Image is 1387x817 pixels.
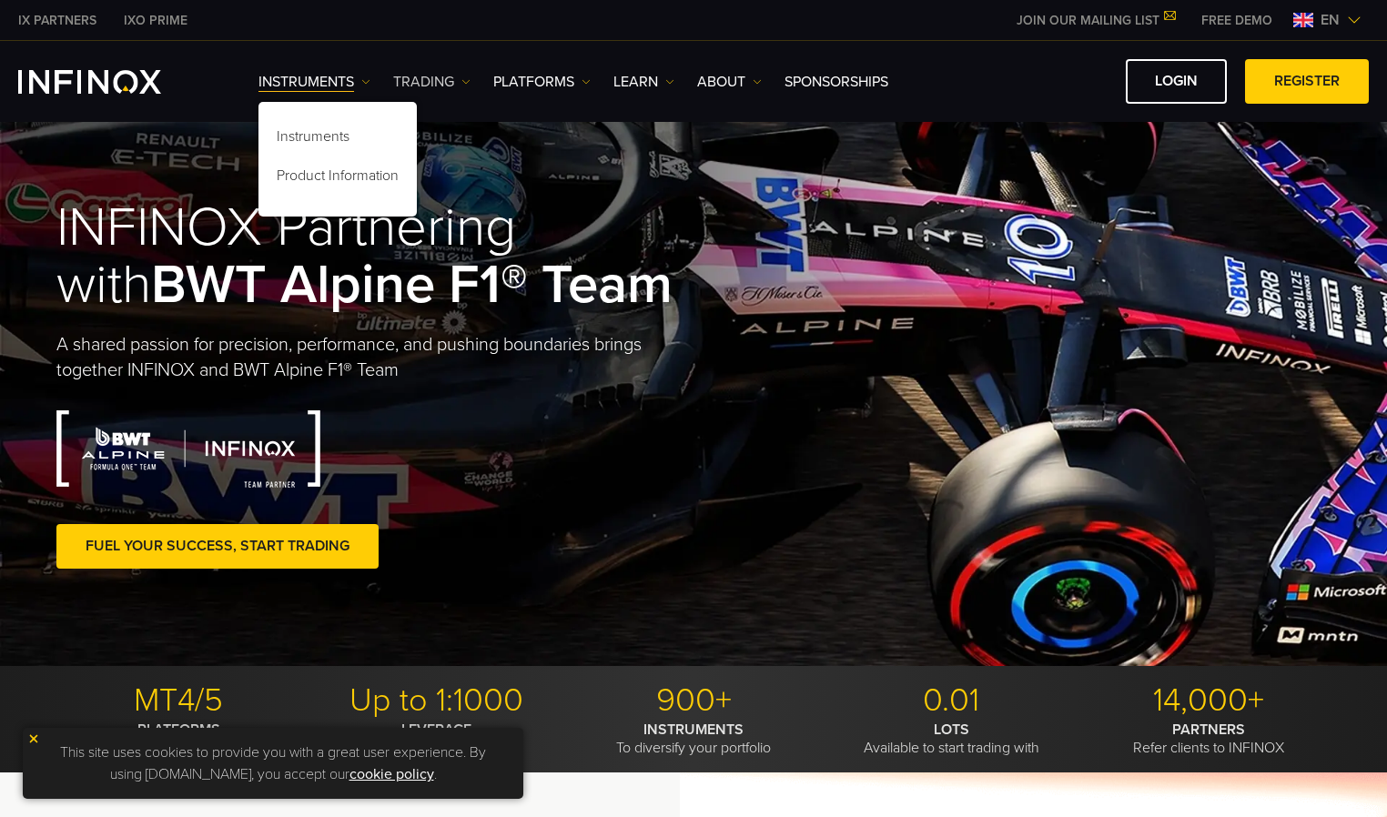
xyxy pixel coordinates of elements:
a: REGISTER [1245,59,1369,104]
p: 14,000+ [1087,681,1331,721]
strong: PARTNERS [1172,721,1245,739]
p: This site uses cookies to provide you with a great user experience. By using [DOMAIN_NAME], you a... [32,737,514,790]
a: JOIN OUR MAILING LIST [1003,13,1188,28]
p: Refer clients to INFINOX [1087,721,1331,757]
strong: BWT Alpine F1® Team [151,252,673,318]
p: To diversify your portfolio [572,721,815,757]
p: With modern trading tools [56,721,300,757]
p: MT4/5 [56,681,300,721]
p: 900+ [572,681,815,721]
a: SPONSORSHIPS [785,71,888,93]
a: INFINOX MENU [1188,11,1286,30]
p: Available to start trading with [829,721,1073,757]
p: Up to 1:1000 [314,681,558,721]
a: INFINOX [110,11,201,30]
strong: INSTRUMENTS [643,721,744,739]
a: Instruments [258,71,370,93]
span: en [1313,9,1347,31]
img: yellow close icon [27,732,40,745]
a: PLATFORMS [493,71,591,93]
p: To trade with [314,721,558,757]
a: Learn [613,71,674,93]
a: Instruments [258,120,417,159]
a: INFINOX [5,11,110,30]
a: Product Information [258,159,417,198]
a: FUEL YOUR SUCCESS, START TRADING [56,524,379,569]
h1: INFINOX Partnering with [56,199,693,314]
p: A shared passion for precision, performance, and pushing boundaries brings together INFINOX and B... [56,332,693,383]
a: INFINOX Logo [18,70,204,94]
strong: PLATFORMS [137,721,220,739]
a: ABOUT [697,71,762,93]
a: TRADING [393,71,471,93]
p: 0.01 [829,681,1073,721]
a: LOGIN [1126,59,1227,104]
a: cookie policy [349,765,434,783]
strong: LOTS [934,721,969,739]
strong: LEVERAGE [401,721,471,739]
